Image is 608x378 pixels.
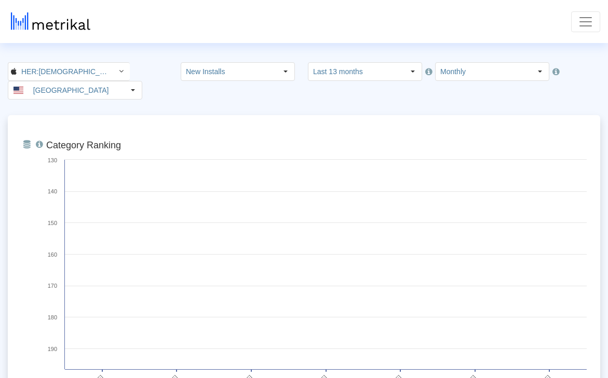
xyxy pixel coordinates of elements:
[48,314,57,320] text: 180
[48,251,57,258] text: 160
[571,11,600,32] button: Toggle navigation
[112,63,130,80] div: Select
[48,346,57,352] text: 190
[277,63,294,80] div: Select
[48,157,57,163] text: 130
[48,220,57,226] text: 150
[11,12,90,30] img: metrical-logo-light.png
[404,63,422,80] div: Select
[46,140,121,150] tspan: Category Ranking
[124,81,142,99] div: Select
[48,283,57,289] text: 170
[531,63,549,80] div: Select
[48,188,57,194] text: 140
